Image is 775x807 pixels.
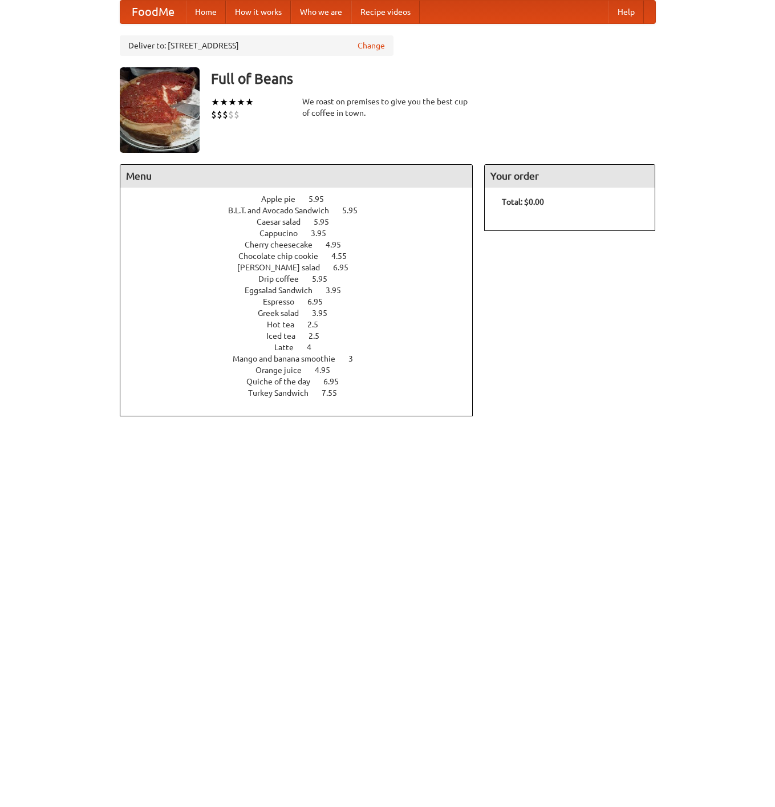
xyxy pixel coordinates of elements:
a: How it works [226,1,291,23]
div: We roast on premises to give you the best cup of coffee in town. [302,96,473,119]
span: 3.95 [311,229,338,238]
span: 7.55 [322,388,348,398]
li: $ [211,108,217,121]
h4: Your order [485,165,655,188]
a: Greek salad 3.95 [258,309,348,318]
span: 6.95 [307,297,334,306]
span: Espresso [263,297,306,306]
li: ★ [220,96,228,108]
a: Apple pie 5.95 [261,194,345,204]
b: Total: $0.00 [502,197,544,206]
span: Latte [274,343,305,352]
li: ★ [211,96,220,108]
a: Quiche of the day 6.95 [246,377,360,386]
span: 5.95 [314,217,340,226]
span: Cappucino [259,229,309,238]
li: $ [234,108,240,121]
span: Quiche of the day [246,377,322,386]
a: Espresso 6.95 [263,297,344,306]
span: 5.95 [312,274,339,283]
h4: Menu [120,165,473,188]
a: Who we are [291,1,351,23]
span: Greek salad [258,309,310,318]
span: Mango and banana smoothie [233,354,347,363]
span: B.L.T. and Avocado Sandwich [228,206,340,215]
a: Eggsalad Sandwich 3.95 [245,286,362,295]
a: Help [608,1,644,23]
li: ★ [237,96,245,108]
span: 4.95 [315,366,342,375]
a: [PERSON_NAME] salad 6.95 [237,263,370,272]
span: Caesar salad [257,217,312,226]
span: 5.95 [309,194,335,204]
a: Latte 4 [274,343,332,352]
li: $ [217,108,222,121]
span: 3 [348,354,364,363]
span: 4.55 [331,252,358,261]
a: B.L.T. and Avocado Sandwich 5.95 [228,206,379,215]
span: Chocolate chip cookie [238,252,330,261]
span: 2.5 [307,320,330,329]
a: Iced tea 2.5 [266,331,340,340]
li: ★ [245,96,254,108]
a: Drip coffee 5.95 [258,274,348,283]
a: Orange juice 4.95 [255,366,351,375]
span: 4 [307,343,323,352]
span: Drip coffee [258,274,310,283]
a: Recipe videos [351,1,420,23]
span: 2.5 [309,331,331,340]
a: Cherry cheesecake 4.95 [245,240,362,249]
li: ★ [228,96,237,108]
h3: Full of Beans [211,67,656,90]
a: Change [358,40,385,51]
span: 3.95 [326,286,352,295]
span: Iced tea [266,331,307,340]
a: Hot tea 2.5 [267,320,339,329]
span: Orange juice [255,366,313,375]
a: Caesar salad 5.95 [257,217,350,226]
li: $ [222,108,228,121]
div: Deliver to: [STREET_ADDRESS] [120,35,393,56]
a: Mango and banana smoothie 3 [233,354,374,363]
span: 6.95 [333,263,360,272]
span: [PERSON_NAME] salad [237,263,331,272]
li: $ [228,108,234,121]
span: 6.95 [323,377,350,386]
a: Chocolate chip cookie 4.55 [238,252,368,261]
img: angular.jpg [120,67,200,153]
span: 3.95 [312,309,339,318]
a: Turkey Sandwich 7.55 [248,388,358,398]
a: Cappucino 3.95 [259,229,347,238]
span: 5.95 [342,206,369,215]
span: Eggsalad Sandwich [245,286,324,295]
span: Apple pie [261,194,307,204]
span: Cherry cheesecake [245,240,324,249]
a: FoodMe [120,1,186,23]
a: Home [186,1,226,23]
span: Hot tea [267,320,306,329]
span: Turkey Sandwich [248,388,320,398]
span: 4.95 [326,240,352,249]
